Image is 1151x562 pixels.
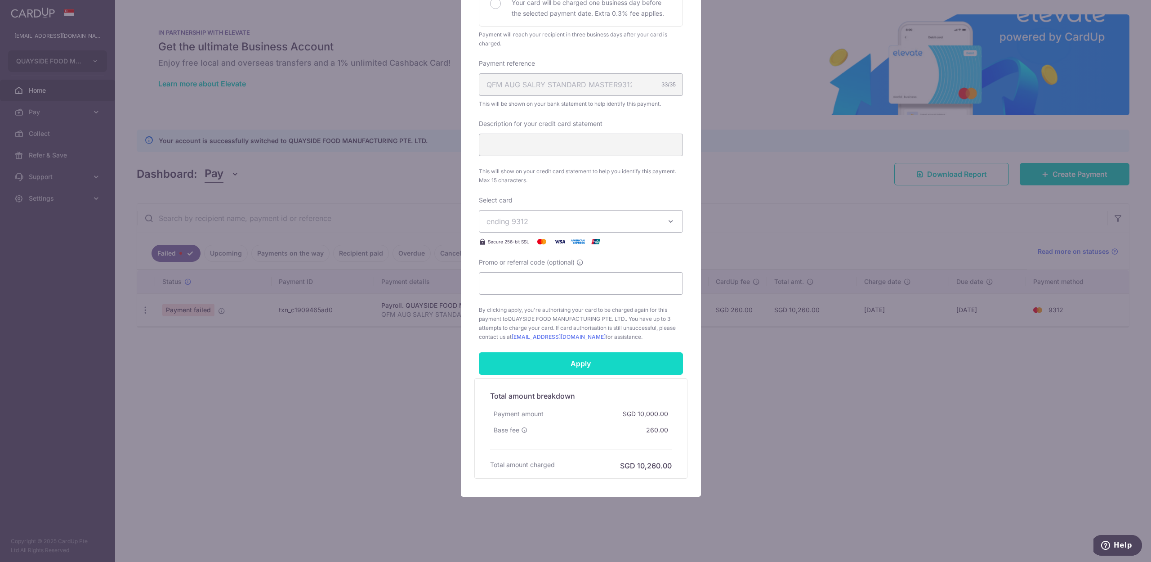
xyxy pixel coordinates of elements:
[479,119,602,128] label: Description for your credit card statement
[479,99,683,108] span: This will be shown on your bank statement to help identify this payment.
[587,236,605,247] img: UnionPay
[479,210,683,233] button: ending 9312
[479,167,683,185] span: This will show on your credit card statement to help you identify this payment. Max 15 characters.
[490,406,547,422] div: Payment amount
[1093,535,1142,558] iframe: Opens a widget where you can find more information
[661,80,676,89] div: 33/35
[479,306,683,342] span: By clicking apply, you're authorising your card to be charged again for this payment to . You hav...
[479,30,683,48] div: Payment will reach your recipient in three business days after your card is charged.
[479,196,513,205] label: Select card
[508,315,626,322] span: QUAYSIDE FOOD MANUFACTURING PTE. LTD.
[20,6,39,14] span: Help
[486,217,528,226] span: ending 9312
[569,236,587,247] img: American Express
[551,236,569,247] img: Visa
[479,59,535,68] label: Payment reference
[619,406,672,422] div: SGD 10,000.00
[488,238,529,245] span: Secure 256-bit SSL
[494,426,519,435] span: Base fee
[512,333,606,340] a: [EMAIL_ADDRESS][DOMAIN_NAME]
[533,236,551,247] img: Mastercard
[490,460,555,469] h6: Total amount charged
[479,258,575,267] span: Promo or referral code (optional)
[620,460,672,471] h6: SGD 10,260.00
[490,391,672,401] h5: Total amount breakdown
[642,422,672,438] div: 260.00
[479,352,683,375] input: Apply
